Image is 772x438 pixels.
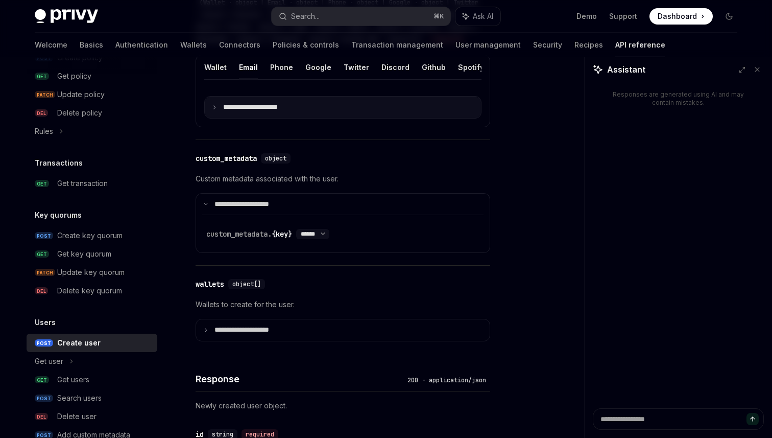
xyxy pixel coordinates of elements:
[746,413,759,425] button: Send message
[649,8,713,25] a: Dashboard
[57,229,123,242] div: Create key quorum
[27,85,157,104] a: PATCHUpdate policy
[35,232,53,240] span: POST
[27,407,157,426] a: DELDelete user
[607,63,645,76] span: Assistant
[609,90,747,107] div: Responses are generated using AI and may contain mistakes.
[239,55,258,79] button: Email
[35,316,56,329] h5: Users
[609,11,637,21] a: Support
[35,33,67,57] a: Welcome
[35,269,55,276] span: PATCH
[196,279,224,289] div: wallets
[206,229,272,239] span: custom_metadata.
[27,334,157,352] a: POSTCreate user
[57,266,125,279] div: Update key quorum
[351,33,443,57] a: Transaction management
[265,154,286,163] span: object
[115,33,168,57] a: Authentication
[273,33,339,57] a: Policies & controls
[433,12,444,20] span: ⌘ K
[35,339,53,347] span: POST
[272,7,450,26] button: Search...⌘K
[196,298,490,311] p: Wallets to create for the user.
[305,55,331,79] button: Google
[80,33,103,57] a: Basics
[57,337,101,349] div: Create user
[27,174,157,193] a: GETGet transaction
[57,177,108,190] div: Get transaction
[219,33,260,57] a: Connectors
[27,263,157,282] a: PATCHUpdate key quorum
[57,70,91,82] div: Get policy
[35,9,98,24] img: dark logo
[27,67,157,85] a: GETGet policy
[455,33,521,57] a: User management
[27,226,157,245] a: POSTCreate key quorum
[35,91,55,99] span: PATCH
[658,11,697,21] span: Dashboard
[27,245,157,263] a: GETGet key quorum
[196,400,490,412] p: Newly created user object.
[196,153,257,164] div: custom_metadata
[57,107,102,119] div: Delete policy
[35,395,53,402] span: POST
[35,157,83,169] h5: Transactions
[576,11,597,21] a: Demo
[35,125,53,137] div: Rules
[574,33,603,57] a: Recipes
[344,55,369,79] button: Twitter
[403,375,490,385] div: 200 - application/json
[27,389,157,407] a: POSTSearch users
[35,250,49,258] span: GET
[455,7,500,26] button: Ask AI
[206,229,292,239] div: {key}
[204,55,227,79] button: Wallet
[35,180,49,188] span: GET
[35,287,48,295] span: DEL
[35,109,48,117] span: DEL
[35,209,82,221] h5: Key quorums
[180,33,207,57] a: Wallets
[533,33,562,57] a: Security
[27,282,157,300] a: DELDelete key quorum
[35,355,63,367] div: Get user
[57,410,96,423] div: Delete user
[381,55,409,79] button: Discord
[196,372,403,386] h4: Response
[232,280,261,288] span: object[]
[196,173,490,185] p: Custom metadata associated with the user.
[473,11,493,21] span: Ask AI
[458,55,484,79] button: Spotify
[57,248,111,260] div: Get key quorum
[35,376,49,384] span: GET
[57,285,122,297] div: Delete key quorum
[721,8,737,25] button: Toggle dark mode
[291,10,320,22] div: Search...
[27,104,157,122] a: DELDelete policy
[27,371,157,389] a: GETGet users
[57,392,102,404] div: Search users
[270,55,293,79] button: Phone
[57,374,89,386] div: Get users
[422,55,446,79] button: Github
[35,413,48,421] span: DEL
[615,33,665,57] a: API reference
[35,73,49,80] span: GET
[57,88,105,101] div: Update policy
